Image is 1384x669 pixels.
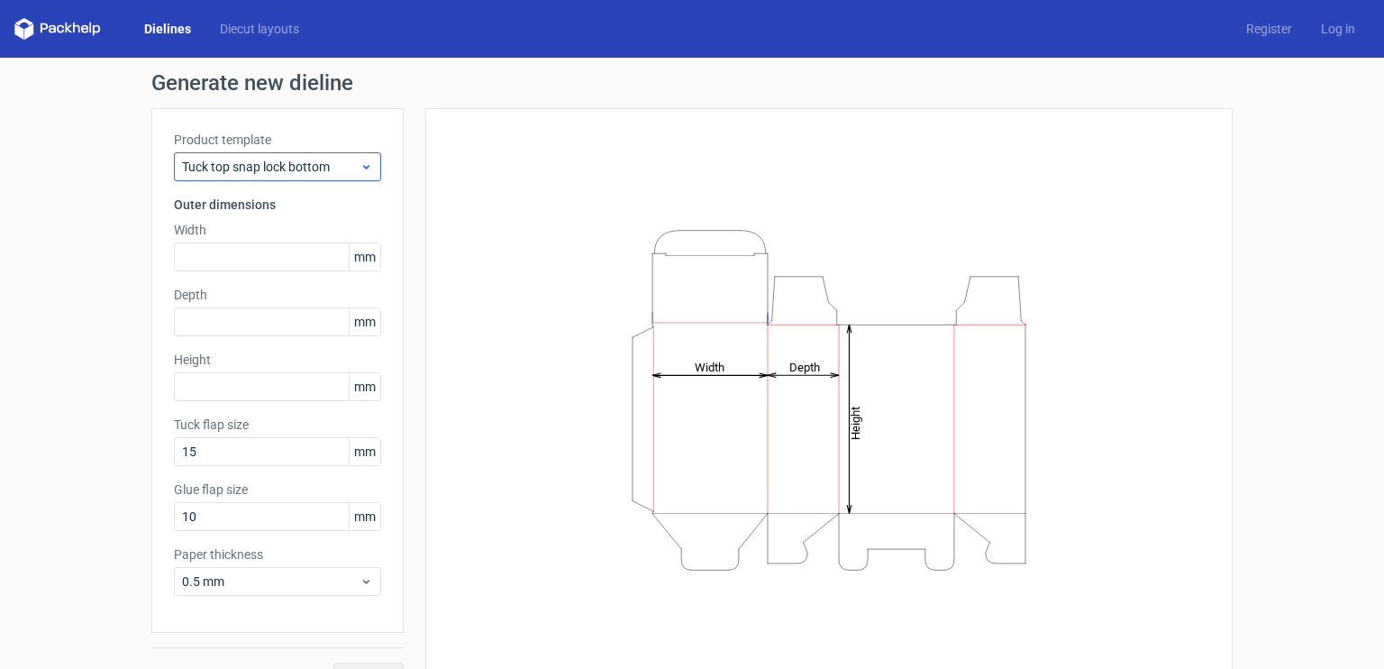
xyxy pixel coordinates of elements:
[349,373,380,400] span: mm
[182,573,360,591] span: 0.5 mm
[789,360,820,373] tspan: Depth
[695,360,724,373] tspan: Width
[349,243,380,270] span: mm
[174,351,381,369] label: Height
[151,72,1233,94] h1: Generate new dieline
[174,221,381,239] label: Width
[205,20,314,38] a: Diecut layouts
[349,308,380,335] span: mm
[130,20,205,38] a: Dielines
[174,286,381,304] label: Depth
[174,131,381,149] label: Product template
[349,503,380,530] span: mm
[349,438,380,465] span: mm
[182,158,360,176] span: Tuck top snap lock bottom
[174,196,381,214] h3: Outer dimensions
[849,406,862,439] tspan: Height
[1307,20,1370,38] a: Log in
[174,545,381,564] label: Paper thickness
[174,416,381,434] label: Tuck flap size
[174,481,381,499] label: Glue flap size
[1232,20,1307,38] a: Register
